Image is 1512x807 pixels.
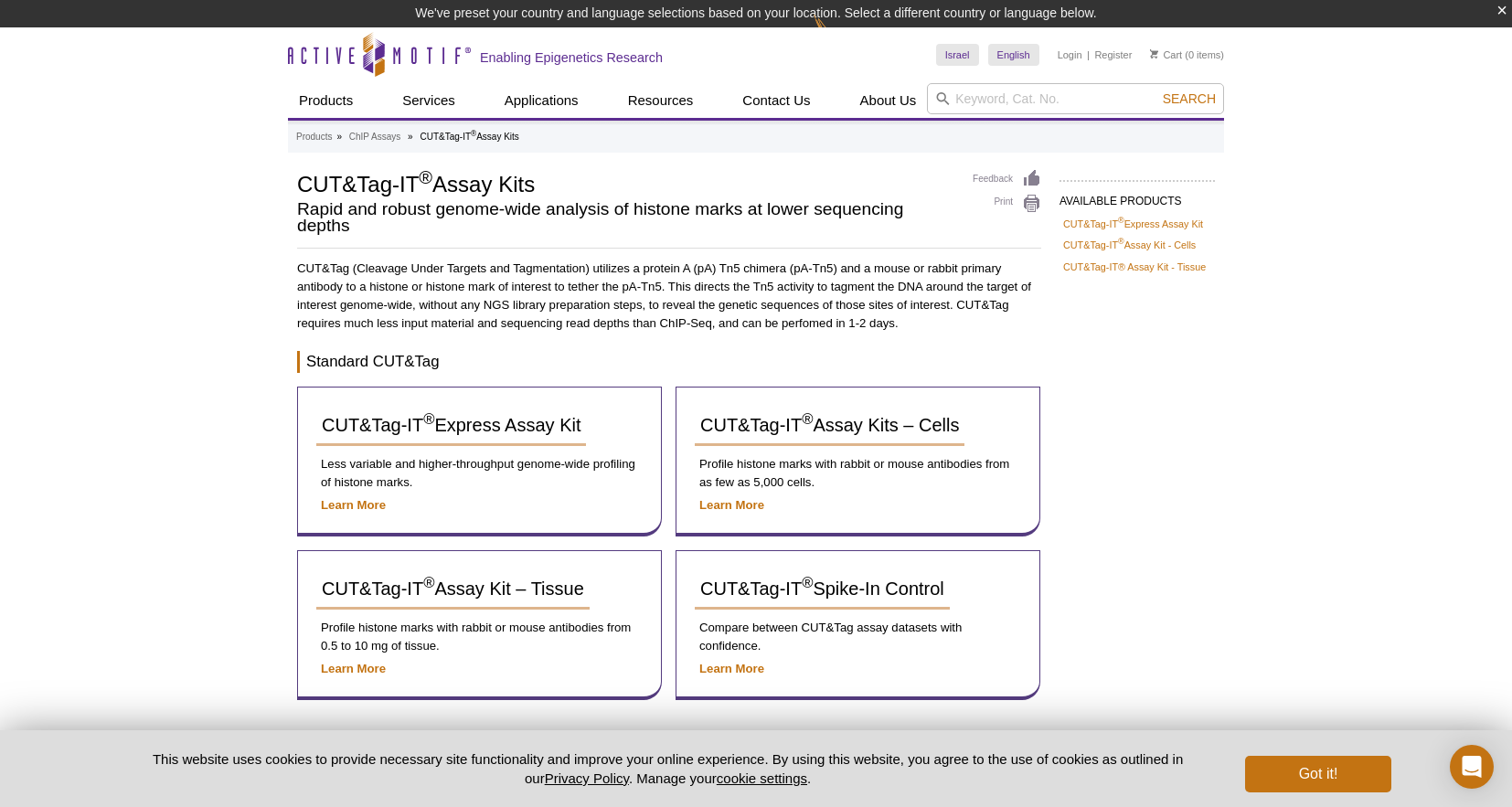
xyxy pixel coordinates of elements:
img: Change Here [814,14,862,57]
a: Learn More [321,662,386,675]
sup: ® [423,575,434,592]
span: CUT&Tag-IT Assay Kits – Cells [700,415,959,435]
a: CUT&Tag-IT®Assay Kit - Cells [1063,237,1196,253]
h1: CUT&Tag-IT Assay Kits [297,169,954,196]
sup: ® [423,411,434,429]
div: Open Intercom Messenger [1450,745,1494,789]
span: Search [1163,91,1216,106]
input: Keyword, Cat. No. [927,83,1224,114]
span: CUT&Tag-IT Express Assay Kit [322,415,580,435]
span: CUT&Tag-IT Assay Kit – Tissue [322,579,584,599]
span: CUT&Tag-IT Spike-In Control [700,579,944,599]
p: This website uses cookies to provide necessary site functionality and improve your online experie... [121,749,1215,788]
a: Resources [617,83,705,118]
a: Learn More [699,498,764,512]
a: Services [391,83,466,118]
li: CUT&Tag-IT Assay Kits [420,132,518,142]
img: Your Cart [1150,49,1158,58]
a: CUT&Tag-IT®Assay Kit – Tissue [316,569,590,610]
a: Feedback [973,169,1041,189]
sup: ® [1118,238,1124,247]
h2: Rapid and robust genome-wide analysis of histone marks at lower sequencing depths [297,201,954,234]
a: Register [1094,48,1132,61]
a: CUT&Tag-IT®Express Assay Kit [1063,216,1203,232]
p: CUT&Tag (Cleavage Under Targets and Tagmentation) utilizes a protein A (pA) Tn5 chimera (pA-Tn5) ... [297,260,1041,333]
sup: ® [471,129,476,138]
h3: Standard CUT&Tag [297,351,1041,373]
a: Israel [936,44,979,66]
button: cookie settings [717,770,807,786]
li: | [1087,44,1090,66]
button: Search [1157,90,1221,107]
a: CUT&Tag-IT®Express Assay Kit [316,406,586,446]
a: Learn More [321,498,386,512]
li: (0 items) [1150,44,1224,66]
a: Products [288,83,364,118]
a: CUT&Tag-IT®Assay Kits – Cells [695,406,964,446]
a: Applications [494,83,590,118]
a: About Us [849,83,928,118]
h2: Enabling Epigenetics Research [480,49,663,66]
a: ChIP Assays [349,129,401,145]
p: Profile histone marks with rabbit or mouse antibodies from as few as 5,000 cells. [695,455,1021,492]
a: English [988,44,1039,66]
p: Compare between CUT&Tag assay datasets with confidence. [695,619,1021,655]
a: Learn More [699,662,764,675]
a: CUT&Tag-IT®Spike-In Control [695,569,950,610]
a: Privacy Policy [545,770,629,786]
a: CUT&Tag-IT® Assay Kit - Tissue [1063,259,1206,275]
a: Cart [1150,48,1182,61]
sup: ® [1118,216,1124,225]
button: Got it! [1245,756,1391,792]
a: Products [296,129,332,145]
p: Profile histone marks with rabbit or mouse antibodies from 0.5 to 10 mg of tissue. [316,619,643,655]
sup: ® [802,411,813,429]
a: Print [973,194,1041,214]
li: » [336,132,342,142]
p: Less variable and higher-throughput genome-wide profiling of histone marks. [316,455,643,492]
a: Login [1058,48,1082,61]
sup: ® [802,575,813,592]
li: » [408,132,413,142]
sup: ® [419,167,432,187]
h2: AVAILABLE PRODUCTS [1059,180,1215,213]
a: Contact Us [731,83,821,118]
